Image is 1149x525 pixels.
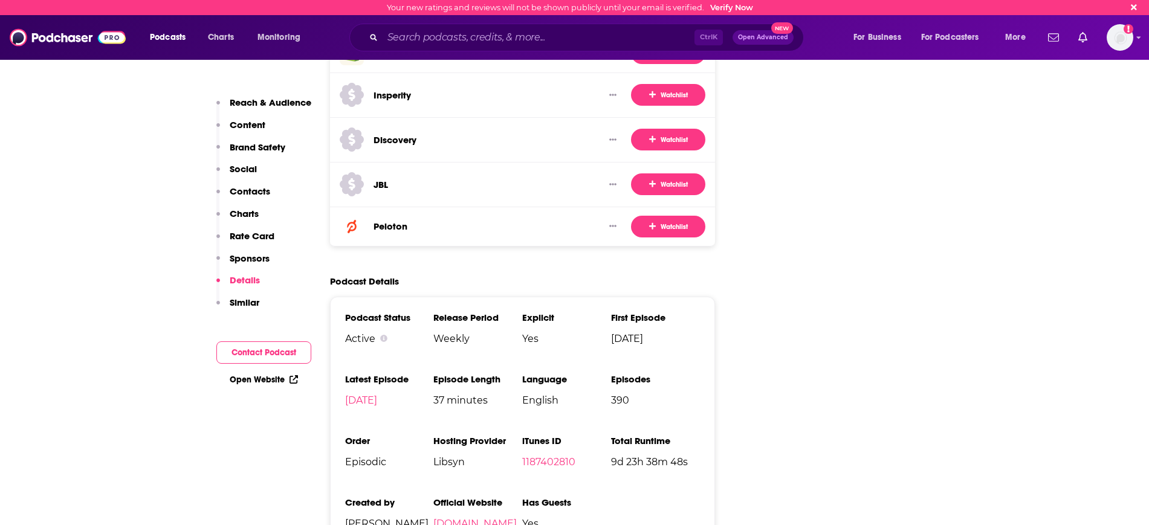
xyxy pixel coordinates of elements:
button: Open AdvancedNew [733,30,794,45]
a: Show notifications dropdown [1043,27,1064,48]
button: open menu [913,28,997,47]
button: Social [216,163,257,185]
img: User Profile [1107,24,1133,51]
span: Episodic [345,456,434,468]
input: Search podcasts, credits, & more... [383,28,694,47]
a: 1187402810 [522,456,575,468]
img: Podchaser - Follow, Share and Rate Podcasts [10,26,126,49]
svg: Email not verified [1124,24,1133,34]
h3: Total Runtime [611,435,700,446]
a: Peloton [374,221,407,232]
h3: Explicit [522,312,611,323]
div: Your new ratings and reviews will not be shown publicly until your email is verified. [387,3,753,12]
span: New [771,22,793,34]
p: Reach & Audience [230,97,311,108]
span: 9d 23h 38m 48s [611,456,700,468]
span: Open Advanced [738,34,788,40]
a: JBL [374,179,388,190]
button: Contact Podcast [216,341,311,364]
button: Show More Button [604,178,621,190]
button: open menu [141,28,201,47]
span: Yes [522,333,611,344]
span: [DATE] [611,333,700,344]
h3: Episode Length [433,373,522,385]
h3: Release Period [433,312,522,323]
button: Charts [216,208,259,230]
h3: Order [345,435,434,446]
h3: Episodes [611,373,700,385]
h3: Latest Episode [345,373,434,385]
span: 37 minutes [433,395,522,406]
button: Watchlist [631,129,705,150]
button: Show More Button [604,220,621,232]
button: Show profile menu [1107,24,1133,51]
span: Logged in as MelissaPS [1107,24,1133,51]
h3: Has Guests [522,497,611,508]
span: Charts [208,29,234,46]
p: Rate Card [230,230,274,242]
button: Watchlist [631,216,705,237]
h3: Hosting Provider [433,435,522,446]
span: Watchlist [649,135,688,145]
button: Watchlist [631,84,705,106]
a: Show notifications dropdown [1073,27,1092,48]
a: Insperity [374,89,411,101]
button: Content [216,119,265,141]
h3: iTunes ID [522,435,611,446]
span: More [1005,29,1026,46]
span: English [522,395,611,406]
div: Search podcasts, credits, & more... [361,24,815,51]
a: Verify Now [710,3,753,12]
img: Peloton logo [340,214,364,239]
a: Discovery [374,134,416,146]
button: Show More Button [604,134,621,146]
span: Podcasts [150,29,186,46]
p: Social [230,163,257,175]
span: Monitoring [257,29,300,46]
button: Details [216,274,260,297]
button: Similar [216,297,259,319]
button: Brand Safety [216,141,285,164]
button: open menu [845,28,916,47]
div: Active [345,333,434,344]
p: Charts [230,208,259,219]
span: Libsyn [433,456,522,468]
p: Sponsors [230,253,270,264]
h3: Created by [345,497,434,508]
button: open menu [249,28,316,47]
h2: Podcast Details [330,275,399,287]
span: For Podcasters [921,29,979,46]
a: [DATE] [345,395,377,406]
p: Similar [230,297,259,308]
span: Ctrl K [694,30,723,45]
button: Reach & Audience [216,97,311,119]
span: 390 [611,395,700,406]
p: Details [230,274,260,286]
h3: Podcast Status [345,312,434,323]
p: Content [230,119,265,130]
span: Watchlist [649,222,688,231]
p: Contacts [230,185,270,197]
p: Brand Safety [230,141,285,153]
button: open menu [997,28,1041,47]
a: Open Website [230,375,298,385]
span: For Business [853,29,901,46]
a: Charts [200,28,241,47]
button: Sponsors [216,253,270,275]
button: Rate Card [216,230,274,253]
span: Watchlist [649,91,688,100]
h3: First Episode [611,312,700,323]
button: Contacts [216,185,270,208]
h3: Official Website [433,497,522,508]
span: Weekly [433,333,522,344]
span: Watchlist [649,180,688,190]
button: Show More Button [604,89,621,101]
button: Watchlist [631,173,705,195]
h3: Language [522,373,611,385]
